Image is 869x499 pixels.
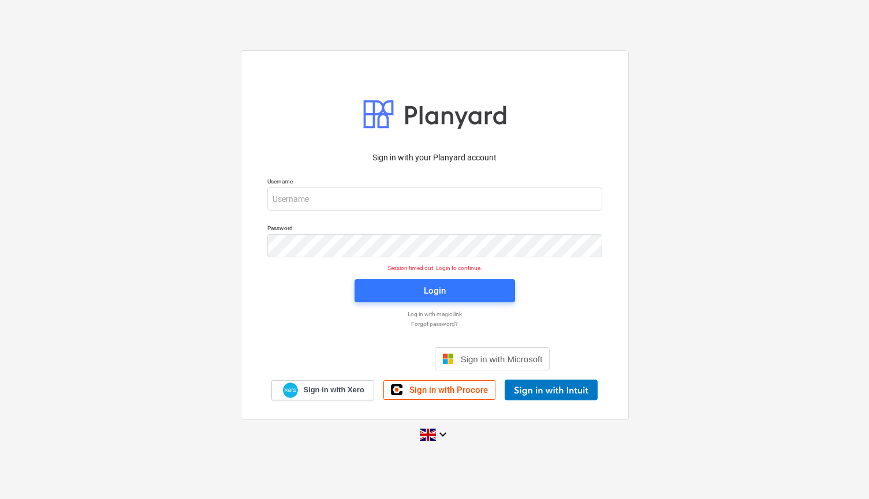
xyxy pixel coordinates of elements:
[267,178,602,187] p: Username
[355,279,515,302] button: Login
[461,354,543,364] span: Sign in with Microsoft
[271,380,374,400] a: Sign in with Xero
[314,346,431,372] iframe: Sign in with Google Button
[424,283,446,298] div: Login
[267,187,602,211] input: Username
[811,444,869,499] iframe: Chat Widget
[262,310,608,318] a: Log in with magic link
[409,385,488,395] span: Sign in with Procore
[319,346,426,372] div: Sign in with Google. Opens in new tab
[283,382,298,398] img: Xero logo
[267,224,602,234] p: Password
[260,264,609,272] p: Session timed out. Login to continue.
[262,320,608,328] a: Forgot password?
[436,427,450,441] i: keyboard_arrow_down
[303,385,364,395] span: Sign in with Xero
[267,152,602,164] p: Sign in with your Planyard account
[442,353,454,365] img: Microsoft logo
[383,380,495,400] a: Sign in with Procore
